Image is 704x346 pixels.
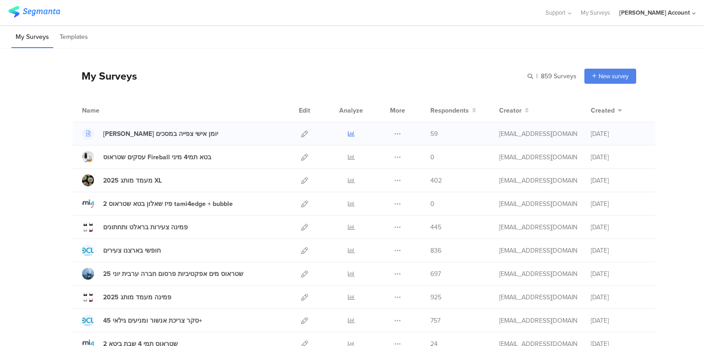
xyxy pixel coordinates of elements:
div: שטראוס מים אפקטיביות פרסום חברה ערבית יוני 25 [103,269,243,279]
div: odelya@ifocus-r.com [499,292,577,302]
span: | [535,71,539,81]
span: Respondents [430,106,469,115]
span: Support [545,8,566,17]
div: [DATE] [591,129,646,139]
div: עסקים שטראוס Fireball בטא תמי4 מיני [103,152,211,162]
div: [PERSON_NAME] Account [619,8,690,17]
div: [DATE] [591,222,646,232]
button: Respondents [430,106,476,115]
span: 836 [430,246,441,255]
div: Edit [295,99,314,122]
div: odelya@ifocus-r.com [499,246,577,255]
div: odelya@ifocus-r.com [499,199,577,209]
div: [DATE] [591,316,646,325]
div: [DATE] [591,176,646,185]
div: odelya@ifocus-r.com [499,316,577,325]
div: More [388,99,407,122]
div: [DATE] [591,199,646,209]
a: חופשי בארצנו צעירים [82,244,161,256]
a: עסקים שטראוס Fireball בטא תמי4 מיני [82,151,211,163]
span: New survey [599,72,628,81]
span: 402 [430,176,442,185]
div: [DATE] [591,269,646,279]
div: odelya@ifocus-r.com [499,152,577,162]
li: Templates [55,27,92,48]
span: 445 [430,222,441,232]
li: My Surveys [11,27,53,48]
div: [DATE] [591,246,646,255]
button: Created [591,106,622,115]
a: [PERSON_NAME] יומן אישי צפייה במסכים [82,128,218,140]
div: odelya@ifocus-r.com [499,129,577,139]
div: odelya@ifocus-r.com [499,222,577,232]
button: Creator [499,106,529,115]
a: 2025 מעמד מותג XL [82,174,162,186]
a: סקר צריכת אנשור ומניעים גילאי 45+ [82,314,202,326]
div: Name [82,106,137,115]
span: 925 [430,292,441,302]
a: 2 פיז שאלון בטא שטראוס tami4edge + bubble [82,198,233,210]
span: Created [591,106,615,115]
div: [DATE] [591,292,646,302]
div: Analyze [337,99,365,122]
div: פמינה מעמד מותג 2025 [103,292,171,302]
span: 757 [430,316,440,325]
span: 859 Surveys [541,71,577,81]
span: 697 [430,269,441,279]
span: 0 [430,199,434,209]
span: 0 [430,152,434,162]
div: [DATE] [591,152,646,162]
div: חופשי בארצנו צעירים [103,246,161,255]
div: שמיר שאלון יומן אישי צפייה במסכים [103,129,218,139]
div: פמינה צעירות בראלט ותחתונים [103,222,188,232]
div: My Surveys [72,68,137,84]
div: odelya@ifocus-r.com [499,269,577,279]
div: סקר צריכת אנשור ומניעים גילאי 45+ [103,316,202,325]
span: 59 [430,129,438,139]
a: פמינה צעירות בראלט ותחתונים [82,221,188,233]
div: 2025 מעמד מותג XL [103,176,162,185]
div: odelya@ifocus-r.com [499,176,577,185]
a: פמינה מעמד מותג 2025 [82,291,171,303]
span: Creator [499,106,522,115]
div: 2 פיז שאלון בטא שטראוס tami4edge + bubble [103,199,233,209]
a: שטראוס מים אפקטיביות פרסום חברה ערבית יוני 25 [82,268,243,280]
img: segmanta logo [8,6,60,17]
